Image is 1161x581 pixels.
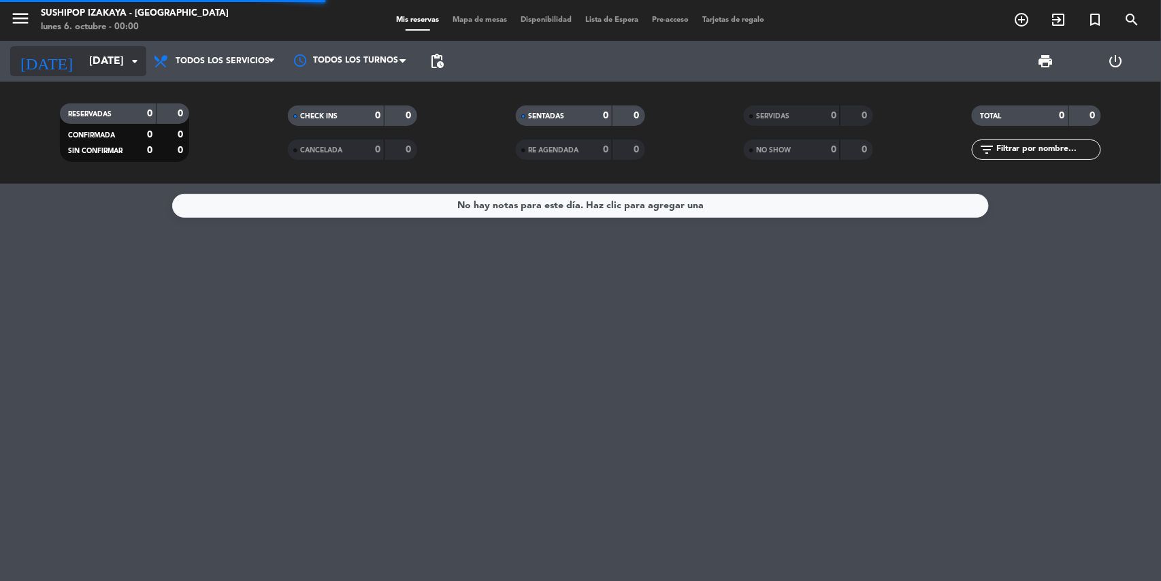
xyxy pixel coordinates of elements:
[646,16,696,24] span: Pre-acceso
[862,145,870,154] strong: 0
[178,130,186,139] strong: 0
[406,145,414,154] strong: 0
[429,53,445,69] span: pending_actions
[10,8,31,33] button: menu
[178,109,186,118] strong: 0
[862,111,870,120] strong: 0
[1088,12,1104,28] i: turned_in_not
[831,111,836,120] strong: 0
[10,8,31,29] i: menu
[514,16,579,24] span: Disponibilidad
[696,16,772,24] span: Tarjetas de regalo
[300,147,342,154] span: CANCELADA
[528,147,578,154] span: RE AGENDADA
[41,20,229,34] div: lunes 6. octubre - 00:00
[41,7,229,20] div: Sushipop Izakaya - [GEOGRAPHIC_DATA]
[10,46,82,76] i: [DATE]
[579,16,646,24] span: Lista de Espera
[68,132,115,139] span: CONFIRMADA
[68,111,112,118] span: RESERVADAS
[756,147,791,154] span: NO SHOW
[375,145,380,154] strong: 0
[1124,12,1141,28] i: search
[528,113,564,120] span: SENTADAS
[178,146,186,155] strong: 0
[406,111,414,120] strong: 0
[1060,111,1065,120] strong: 0
[1014,12,1030,28] i: add_circle_outline
[603,145,608,154] strong: 0
[603,111,608,120] strong: 0
[1051,12,1067,28] i: exit_to_app
[147,146,152,155] strong: 0
[756,113,789,120] span: SERVIDAS
[634,145,642,154] strong: 0
[127,53,143,69] i: arrow_drop_down
[446,16,514,24] span: Mapa de mesas
[831,145,836,154] strong: 0
[390,16,446,24] span: Mis reservas
[300,113,338,120] span: CHECK INS
[375,111,380,120] strong: 0
[634,111,642,120] strong: 0
[1108,53,1124,69] i: power_settings_new
[176,56,269,66] span: Todos los servicios
[995,142,1100,157] input: Filtrar por nombre...
[1090,111,1098,120] strong: 0
[68,148,122,154] span: SIN CONFIRMAR
[1081,41,1151,82] div: LOG OUT
[980,113,1001,120] span: TOTAL
[147,109,152,118] strong: 0
[147,130,152,139] strong: 0
[1038,53,1054,69] span: print
[457,198,704,214] div: No hay notas para este día. Haz clic para agregar una
[979,142,995,158] i: filter_list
